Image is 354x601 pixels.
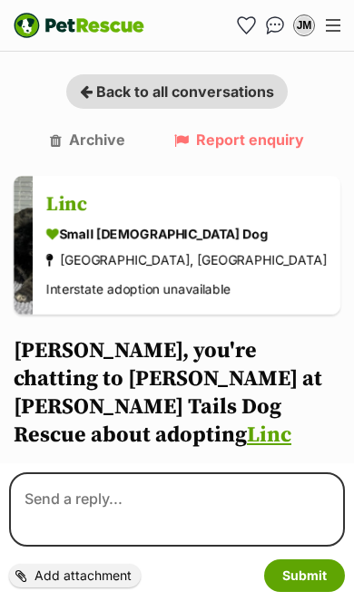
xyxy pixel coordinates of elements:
img: chat-41dd97257d64d25036548639549fe6c8038ab92f7586957e7f3b1b290dea8141.svg [266,16,285,34]
img: logo-e224e6f780fb5917bec1dbf3a21bbac754714ae5b6737aabdf751b685950b380.svg [14,13,144,38]
div: small [DEMOGRAPHIC_DATA] Dog [46,224,327,243]
div: JM [295,16,313,34]
a: Linc [247,422,291,449]
h3: Linc [46,189,327,219]
button: Submit [264,559,345,592]
h1: [PERSON_NAME], you're chatting to [PERSON_NAME] at [PERSON_NAME] Tails Dog Rescue about adopting [14,337,340,451]
img: Linc [14,176,33,315]
a: Archive [50,131,125,148]
div: [GEOGRAPHIC_DATA], [GEOGRAPHIC_DATA] [46,247,327,272]
button: My account [290,11,319,40]
a: PetRescue [14,13,144,38]
a: Report enquiry [174,131,304,148]
span: Add attachment [34,568,132,583]
ul: Account quick links [231,11,319,40]
button: Menu [319,12,348,39]
a: Linc small [DEMOGRAPHIC_DATA] Dog [GEOGRAPHIC_DATA], [GEOGRAPHIC_DATA] Interstate adoption unavai... [33,176,340,315]
label: Add attachment [9,564,141,587]
span: Interstate adoption unavailable [46,281,231,296]
a: Conversations [261,11,290,40]
a: Favourites [231,11,261,40]
a: Back to all conversations [66,74,288,109]
span: Back to all conversations [96,82,274,101]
